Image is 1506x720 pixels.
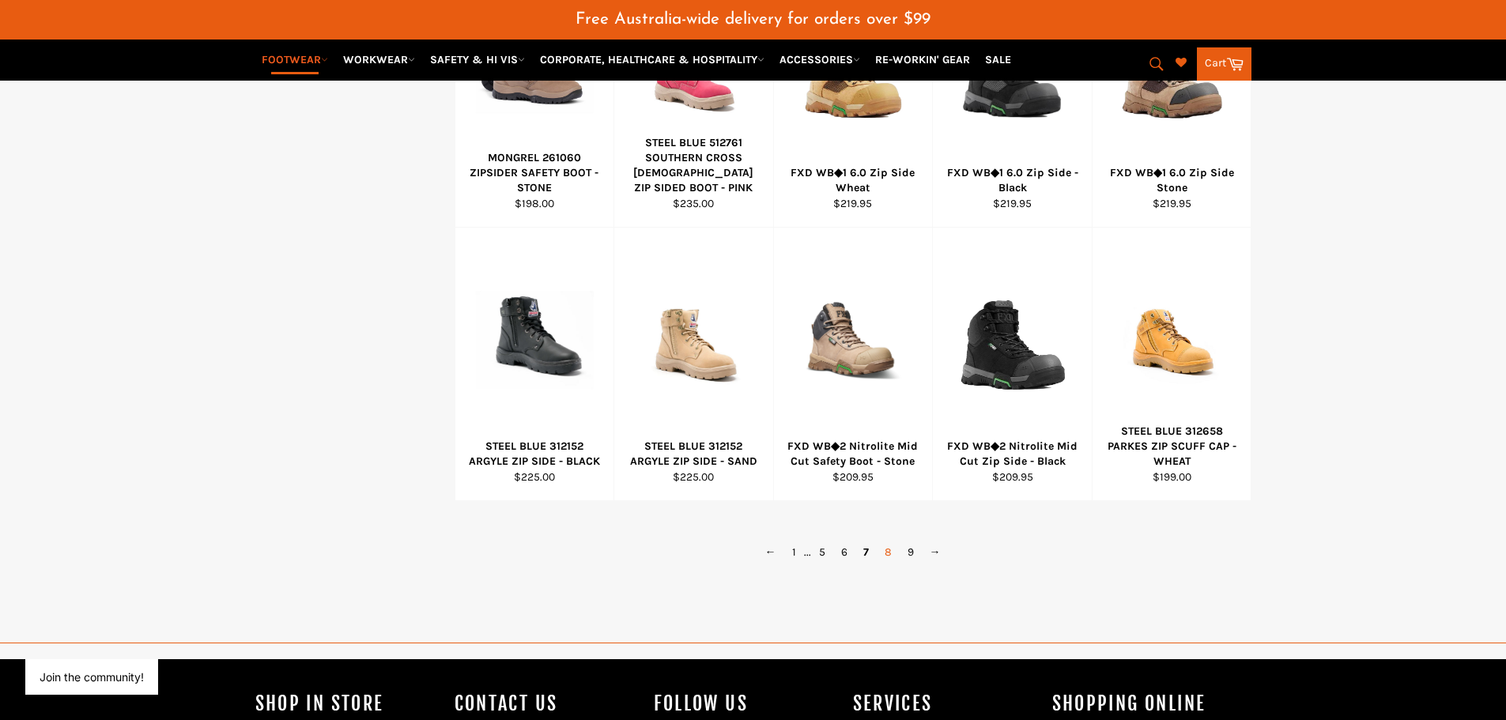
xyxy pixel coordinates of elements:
a: 9 [900,541,922,564]
div: STEEL BLUE 512761 SOUTHERN CROSS [DEMOGRAPHIC_DATA] ZIP SIDED BOOT - PINK [625,135,764,196]
a: FXD WB◆2 Nitrolite Mid Cut Safety Boot - StoneFXD WB◆2 Nitrolite Mid Cut Safety Boot - Stone$209.95 [773,228,933,501]
div: FXD WB◆2 Nitrolite Mid Cut Zip Side - Black [943,439,1082,469]
h4: Contact Us [455,691,638,717]
button: Join the community! [40,670,144,684]
span: ... [804,545,811,559]
a: STEEL BLUE 312658 PARKES ZIP SCUFF CAP - WHEATSTEEL BLUE 312658 PARKES ZIP SCUFF CAP - WHEAT$199.00 [1092,228,1251,501]
div: STEEL BLUE 312152 ARGYLE ZIP SIDE - BLACK [465,439,604,469]
a: FXD WB◆2 Nitrolite Mid Cut Zip Side - BlackFXD WB◆2 Nitrolite Mid Cut Zip Side - Black$209.95 [932,228,1092,501]
span: Free Australia-wide delivery for orders over $99 [576,11,930,28]
div: STEEL BLUE 312152 ARGYLE ZIP SIDE - SAND [625,439,764,469]
h4: Shop In Store [255,691,439,717]
div: STEEL BLUE 312658 PARKES ZIP SCUFF CAP - WHEAT [1102,424,1241,469]
div: FXD WB◆1 6.0 Zip Side Wheat [783,165,923,196]
div: FXD WB◆1 6.0 Zip Side Stone [1102,165,1241,196]
a: ACCESSORIES [773,46,866,74]
a: CORPORATE, HEALTHCARE & HOSPITALITY [534,46,771,74]
div: MONGREL 261060 ZIPSIDER SAFETY BOOT - STONE [465,150,604,196]
span: 7 [855,541,877,564]
a: FOOTWEAR [255,46,334,74]
a: ← [757,541,784,564]
a: STEEL BLUE 312152 ARGYLE ZIP SIDE - BLACKSTEEL BLUE 312152 ARGYLE ZIP SIDE - BLACK$225.00 [455,228,614,501]
a: RE-WORKIN' GEAR [869,46,976,74]
div: FXD WB◆2 Nitrolite Mid Cut Safety Boot - Stone [783,439,923,469]
a: 6 [833,541,855,564]
a: 8 [877,541,900,564]
a: → [922,541,949,564]
h4: SHOPPING ONLINE [1052,691,1236,717]
a: STEEL BLUE 312152 ARGYLE ZIP SIDE - SANDSTEEL BLUE 312152 ARGYLE ZIP SIDE - SAND$225.00 [613,228,773,501]
a: WORKWEAR [337,46,421,74]
a: Cart [1197,47,1251,81]
a: SAFETY & HI VIS [424,46,531,74]
a: 1 [784,541,804,564]
a: SALE [979,46,1017,74]
a: 5 [811,541,833,564]
h4: Follow us [654,691,837,717]
h4: services [853,691,1036,717]
div: FXD WB◆1 6.0 Zip Side - Black [943,165,1082,196]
